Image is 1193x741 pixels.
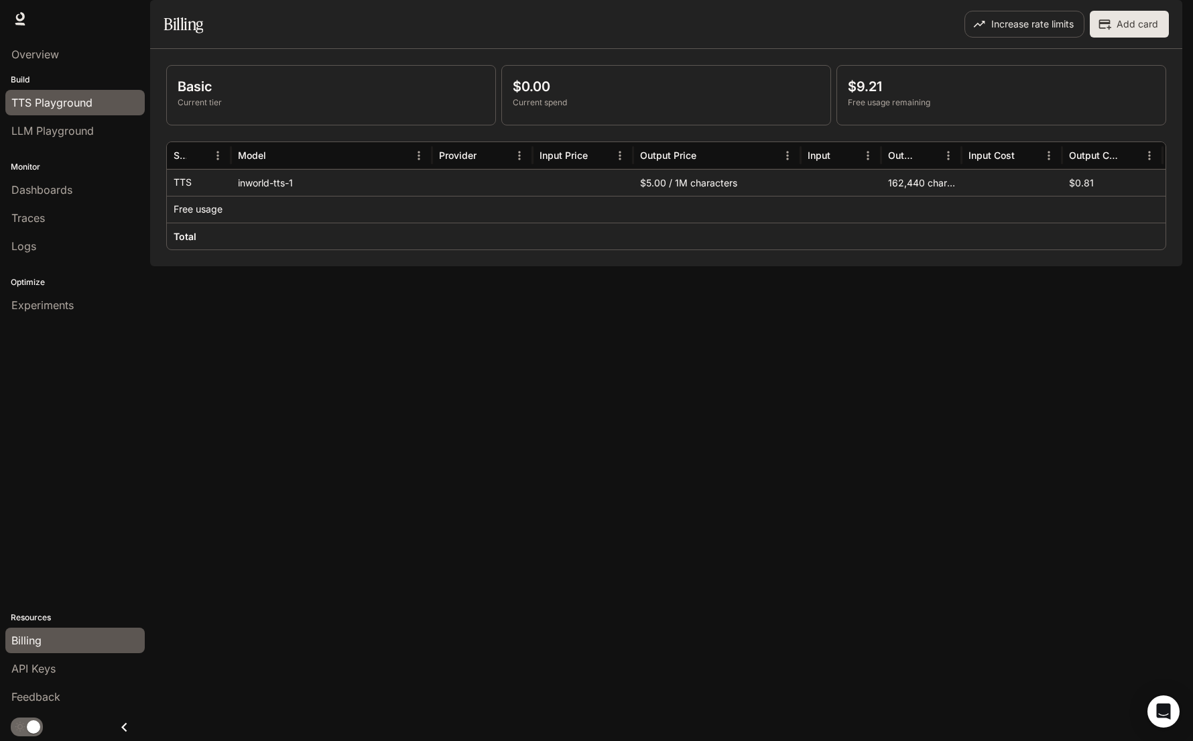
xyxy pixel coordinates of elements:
button: Menu [409,146,429,166]
div: inworld-tts-1 [231,169,432,196]
p: Current tier [178,97,485,109]
button: Sort [478,146,498,166]
button: Menu [1039,146,1059,166]
button: Menu [610,146,630,166]
div: Input Price [540,150,588,161]
p: $0.00 [513,76,820,97]
h6: Total [174,230,196,243]
div: Open Intercom Messenger [1147,695,1180,728]
div: Model [238,150,266,161]
p: Free usage remaining [848,97,1155,109]
div: $0.81 [1062,169,1163,196]
p: Basic [178,76,485,97]
button: Sort [589,146,609,166]
p: $9.21 [848,76,1155,97]
button: Menu [208,146,228,166]
div: Output Price [640,150,696,161]
div: 162,440 characters [881,169,962,196]
div: $5.00 / 1M characters [633,169,801,196]
button: Menu [858,146,878,166]
h1: Billing [164,11,203,38]
button: Menu [1139,146,1159,166]
button: Sort [188,146,208,166]
div: Output [888,150,917,161]
button: Sort [1119,146,1139,166]
button: Sort [918,146,938,166]
button: Menu [938,146,958,166]
p: Current spend [513,97,820,109]
p: Free usage [174,203,223,216]
button: Sort [698,146,718,166]
div: Output Cost [1069,150,1118,161]
div: Input [808,150,830,161]
button: Sort [267,146,288,166]
button: Menu [509,146,529,166]
p: TTS [174,176,192,189]
div: Input Cost [968,150,1015,161]
button: Add card [1090,11,1169,38]
button: Increase rate limits [964,11,1084,38]
button: Sort [1016,146,1036,166]
button: Menu [777,146,798,166]
div: Service [174,150,186,161]
button: Sort [832,146,852,166]
div: Provider [439,150,477,161]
